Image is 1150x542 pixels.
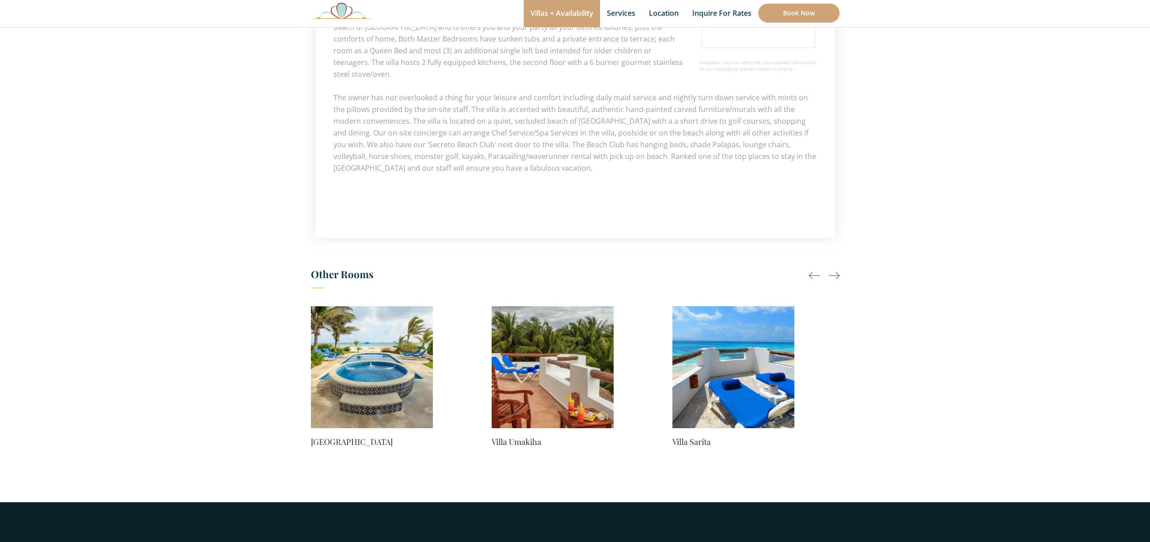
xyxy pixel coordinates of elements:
img: Awesome Logo [311,2,372,19]
a: Villa Sarita [672,435,794,448]
p: The owner has not overlooked a thing for your leisure and comfort including daily maid service an... [333,92,817,174]
span: More about your private beach front villa: [333,187,475,196]
h3: Other Rooms [311,265,840,288]
a: Villa Umakiha [492,435,614,448]
a: [GEOGRAPHIC_DATA] [311,435,433,448]
a: Book Now [758,4,840,23]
